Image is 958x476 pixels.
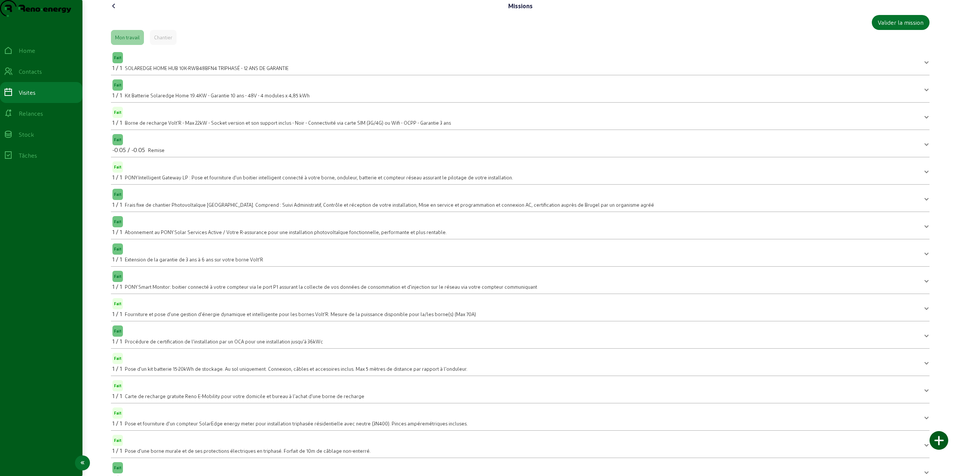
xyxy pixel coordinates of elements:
[112,283,122,290] span: 1 / 1
[112,201,122,208] span: 1 / 1
[112,255,122,263] span: 1 / 1
[114,164,121,170] span: Fait
[112,228,122,235] span: 1 / 1
[114,137,121,142] span: Fait
[112,146,145,153] span: -0.05 / -0.05
[125,202,654,207] span: Frais fixe de chantier Photovoltaïque [GEOGRAPHIC_DATA]. Comprend : Suivi Administratif, Contrôle...
[112,392,122,399] span: 1 / 1
[112,173,122,181] span: 1 / 1
[125,175,513,180] span: PONY Intelligent Gateway LP : Pose et fourniture d'un boitier intelligent connecté à votre borne,...
[125,366,467,372] span: Pose d'un kit batterie 15-20kWh de stockage. Au sol uniquement. Connexion, câbles et accesoires i...
[112,310,122,317] span: 1 / 1
[111,51,930,72] mat-expansion-panel-header: Fait1 / 1SOLAREDGE HOME HUB 10K-RWB48BFN4 TRIPHASÉ - 12 ANS DE GARANTIE
[111,242,930,263] mat-expansion-panel-header: Fait1 / 1Extension de la garantie de 3 ans à 6 ans sur votre borne Volt'R
[112,91,122,98] span: 1 / 1
[111,406,930,427] mat-expansion-panel-header: Fait1 / 1Pose et fourniture d'un compteur SolarEdge energy meter pour installation triphasée rési...
[125,421,468,426] span: Pose et fourniture d'un compteur SolarEdge energy meter pour installation triphasée résidentielle...
[111,324,930,345] mat-expansion-panel-header: Fait1 / 1Procédure de certification de l'installation par un OCA pour une installation jusqu'à 36kWc
[125,393,364,399] span: Carte de recharge gratuite Reno E-Mobility pour votre domicile et bureau à l'achat d'une borne de...
[125,93,310,98] span: Kit Batterie Solaredge Home 19.4KW - Garantie 10 ans - 48V - 4 modules x 4,85 kWh
[111,215,930,236] mat-expansion-panel-header: Fait1 / 1Abonnement au PONY Solar Services Active / Votre R-assurance pour une installation photo...
[114,410,121,416] span: Fait
[112,64,122,71] span: 1 / 1
[19,88,36,97] div: Visites
[19,67,42,76] div: Contacts
[125,284,537,289] span: PONY Smart Monitor: boitier connecté à votre compteur via le port P1 assurant la collecte de vos ...
[125,229,447,235] span: Abonnement au PONY Solar Services Active / Votre R-assurance pour une installation photovoltaïque...
[114,192,121,197] span: Fait
[19,151,37,160] div: Tâches
[114,356,121,361] span: Fait
[111,78,930,99] mat-expansion-panel-header: Fait1 / 1Kit Batterie Solaredge Home 19.4KW - Garantie 10 ans - 48V - 4 modules x 4,85 kWh
[125,311,476,317] span: Fourniture et pose d'une gestion d'énergie dynamique et intelligente pour les bornes Volt'R. Mesu...
[114,110,121,115] span: Fait
[111,106,930,127] mat-expansion-panel-header: Fait1 / 1Borne de recharge Volt'R - Max 22kW - Socket version et son support inclus - Noir - Conn...
[112,419,122,427] span: 1 / 1
[111,188,930,209] mat-expansion-panel-header: Fait1 / 1Frais fixe de chantier Photovoltaïque [GEOGRAPHIC_DATA]. Comprend : Suivi Administratif,...
[112,337,122,345] span: 1 / 1
[154,34,172,41] div: Chantier
[125,448,371,454] span: Pose d'une borne murale et de ses protections électriques en triphasé. Forfait de 10m de câblage ...
[111,379,930,400] mat-expansion-panel-header: Fait1 / 1Carte de recharge gratuite Reno E-Mobility pour votre domicile et bureau à l'achat d'une...
[112,119,122,126] span: 1 / 1
[115,34,140,41] div: Mon travail
[114,328,121,334] span: Fait
[114,55,121,60] span: Fait
[125,120,451,125] span: Borne de recharge Volt'R - Max 22kW - Socket version et son support inclus - Noir - Connectivité ...
[508,1,533,10] div: Missions
[114,383,121,388] span: Fait
[114,274,121,279] span: Fait
[19,109,43,118] div: Relances
[114,82,121,88] span: Fait
[125,65,289,71] span: SOLAREDGE HOME HUB 10K-RWB48BFN4 TRIPHASÉ - 12 ANS DE GARANTIE
[111,352,930,373] mat-expansion-panel-header: Fait1 / 1Pose d'un kit batterie 15-20kWh de stockage. Au sol uniquement. Connexion, câbles et acc...
[111,160,930,181] mat-expansion-panel-header: Fait1 / 1PONY Intelligent Gateway LP : Pose et fourniture d'un boitier intelligent connecté à vot...
[148,147,165,153] span: Remise
[878,18,924,27] div: Valider la mission
[111,297,930,318] mat-expansion-panel-header: Fait1 / 1Fourniture et pose d'une gestion d'énergie dynamique et intelligente pour les bornes Vol...
[114,438,121,443] span: Fait
[112,447,122,454] span: 1 / 1
[114,465,121,470] span: Fait
[111,133,930,154] mat-expansion-panel-header: Fait-0.05 / -0.05Remise
[125,257,263,262] span: Extension de la garantie de 3 ans à 6 ans sur votre borne Volt'R
[111,434,930,455] mat-expansion-panel-header: Fait1 / 1Pose d'une borne murale et de ses protections électriques en triphasé. Forfait de 10m de...
[114,246,121,252] span: Fait
[112,365,122,372] span: 1 / 1
[114,301,121,306] span: Fait
[125,339,323,344] span: Procédure de certification de l'installation par un OCA pour une installation jusqu'à 36kWc
[872,15,930,30] button: Valider la mission
[19,46,35,55] div: Home
[19,130,34,139] div: Stock
[114,219,121,224] span: Fait
[111,270,930,291] mat-expansion-panel-header: Fait1 / 1PONY Smart Monitor: boitier connecté à votre compteur via le port P1 assurant la collect...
